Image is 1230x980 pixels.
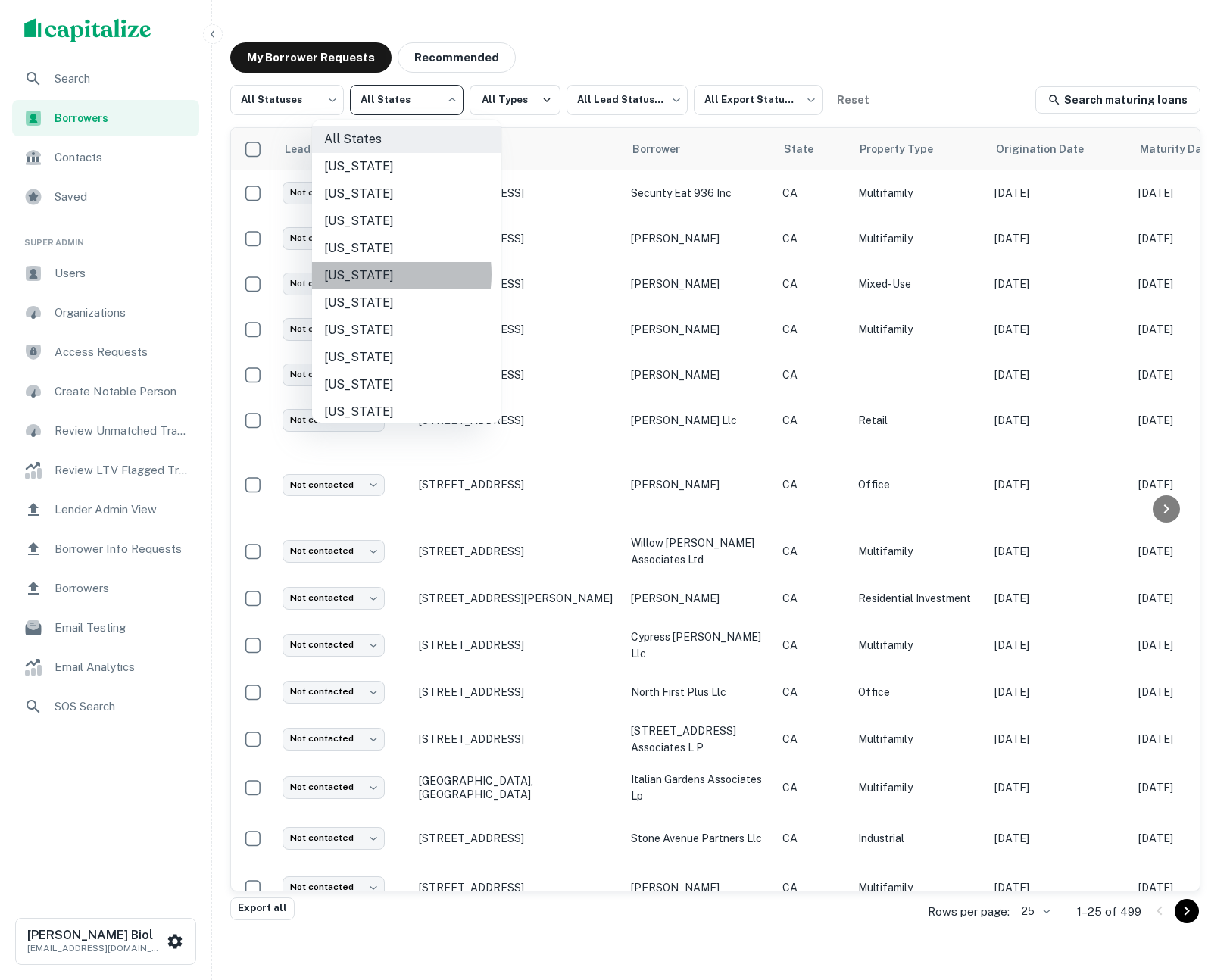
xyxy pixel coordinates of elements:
[1154,859,1230,932] iframe: Chat Widget
[312,208,501,235] li: [US_STATE]
[312,235,501,262] li: [US_STATE]
[312,317,501,344] li: [US_STATE]
[312,344,501,371] li: [US_STATE]
[312,126,501,153] li: All States
[312,371,501,398] li: [US_STATE]
[312,289,501,317] li: [US_STATE]
[312,398,501,426] li: [US_STATE]
[312,180,501,208] li: [US_STATE]
[312,262,501,289] li: [US_STATE]
[312,153,501,180] li: [US_STATE]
